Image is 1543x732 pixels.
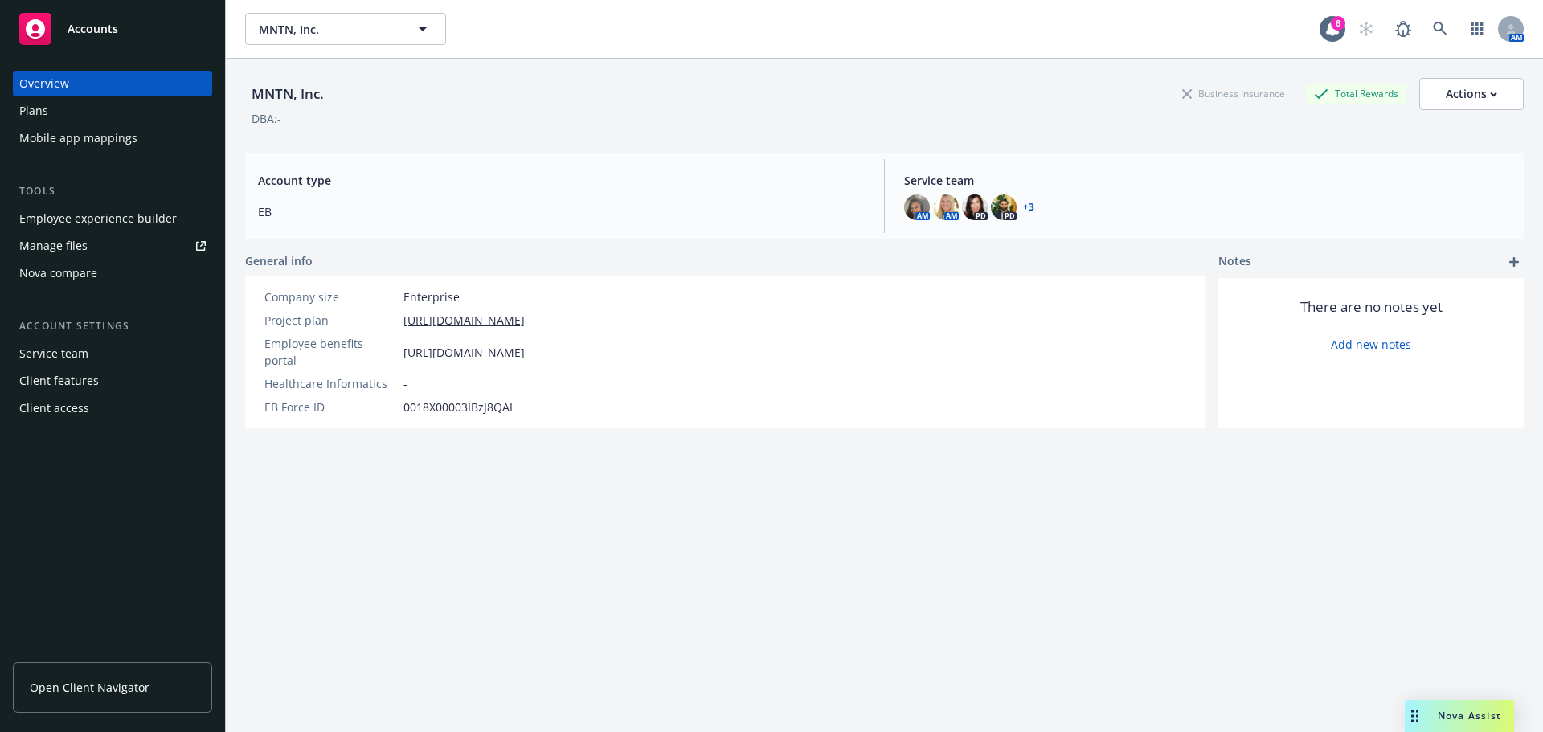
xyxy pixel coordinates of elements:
span: Accounts [68,22,118,35]
span: Nova Assist [1438,709,1501,722]
span: Notes [1218,252,1251,272]
div: EB Force ID [264,399,397,415]
img: photo [933,194,959,220]
div: Employee experience builder [19,206,177,231]
a: add [1504,252,1524,272]
span: EB [258,203,865,220]
div: Account settings [13,318,212,334]
a: Overview [13,71,212,96]
span: 0018X00003IBzJ8QAL [403,399,515,415]
div: Project plan [264,312,397,329]
a: Manage files [13,233,212,259]
a: +3 [1023,202,1034,212]
a: [URL][DOMAIN_NAME] [403,312,525,329]
a: [URL][DOMAIN_NAME] [403,344,525,361]
a: Plans [13,98,212,124]
a: Client features [13,368,212,394]
div: Drag to move [1405,700,1425,732]
div: Manage files [19,233,88,259]
div: Service team [19,341,88,366]
span: Enterprise [403,288,460,305]
a: Employee experience builder [13,206,212,231]
span: General info [245,252,313,269]
button: Nova Assist [1405,700,1514,732]
div: 6 [1331,16,1345,31]
button: Actions [1419,78,1524,110]
img: photo [962,194,988,220]
a: Mobile app mappings [13,125,212,151]
a: Start snowing [1350,13,1382,45]
button: MNTN, Inc. [245,13,446,45]
span: - [403,375,407,392]
div: Overview [19,71,69,96]
span: Service team [904,172,1511,189]
a: Add new notes [1331,336,1411,353]
a: Report a Bug [1387,13,1419,45]
a: Accounts [13,6,212,51]
span: MNTN, Inc. [259,21,398,38]
div: Healthcare Informatics [264,375,397,392]
div: Employee benefits portal [264,335,397,369]
a: Switch app [1461,13,1493,45]
a: Service team [13,341,212,366]
div: DBA: - [252,110,281,127]
span: Account type [258,172,865,189]
img: photo [991,194,1017,220]
div: Client features [19,368,99,394]
div: MNTN, Inc. [245,84,330,104]
div: Mobile app mappings [19,125,137,151]
span: There are no notes yet [1300,297,1443,317]
img: photo [904,194,930,220]
div: Business Insurance [1174,84,1293,104]
div: Nova compare [19,260,97,286]
div: Company size [264,288,397,305]
div: Tools [13,183,212,199]
div: Actions [1446,79,1497,109]
a: Search [1424,13,1456,45]
a: Nova compare [13,260,212,286]
div: Client access [19,395,89,421]
div: Plans [19,98,48,124]
div: Total Rewards [1306,84,1406,104]
a: Client access [13,395,212,421]
span: Open Client Navigator [30,679,149,696]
